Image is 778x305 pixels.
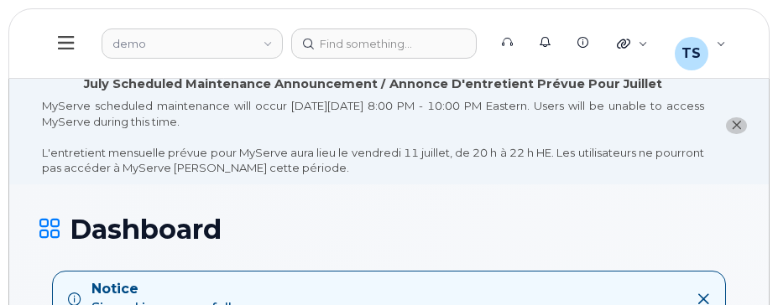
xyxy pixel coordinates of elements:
h1: Dashboard [39,215,739,244]
div: July Scheduled Maintenance Announcement / Annonce D'entretient Prévue Pour Juillet [84,75,662,93]
strong: Notice [91,280,241,299]
div: MyServe scheduled maintenance will occur [DATE][DATE] 8:00 PM - 10:00 PM Eastern. Users will be u... [42,98,704,176]
button: close notification [726,117,747,135]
